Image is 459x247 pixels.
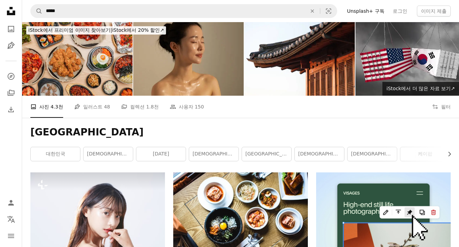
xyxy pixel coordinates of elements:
[387,86,455,91] span: iStock에서 더 많은 자료 보기 ↗
[22,22,170,39] a: iStock에서 프리미엄 이미지 찾아보기|iStock에서 20% 할인↗
[30,4,337,18] form: 사이트 전체에서 이미지 찾기
[4,22,18,36] a: 사진
[133,22,244,96] img: Beautiful young woman sweating at the spa
[389,6,411,17] a: 로그인
[30,126,451,139] h1: [GEOGRAPHIC_DATA]
[4,103,18,116] a: 다운로드 내역
[4,229,18,243] button: 메뉴
[295,147,344,161] a: [DEMOGRAPHIC_DATA] 여성
[170,96,204,118] a: 사용자 150
[173,214,308,220] a: 테이블에 여러 접시 필드 그릇
[4,39,18,53] a: 일러스트
[305,4,320,18] button: 삭제
[121,96,159,118] a: 컬렉션 1.8천
[28,27,112,33] span: iStock에서 프리미엄 이미지 찾아보기 |
[4,196,18,210] a: 로그인 / 가입
[189,147,238,161] a: [DEMOGRAPHIC_DATA] 남성
[4,86,18,100] a: 컬렉션
[400,147,450,161] a: 케이팝
[417,6,451,17] button: 이미지 제출
[348,147,397,161] a: [DEMOGRAPHIC_DATA]
[31,147,80,161] a: 대한민국
[382,82,459,96] a: iStock에서 더 많은 자료 보기↗
[28,27,164,33] span: iStock에서 20% 할인 ↗
[242,147,291,161] a: [GEOGRAPHIC_DATA]
[74,96,110,118] a: 일러스트 48
[320,4,337,18] button: 시각적 검색
[22,22,133,96] img: 다양한 한국 음식.
[104,103,110,111] span: 48
[343,6,388,17] a: Unsplash+ 구독
[146,103,158,111] span: 1.8천
[195,103,204,111] span: 150
[84,147,133,161] a: [DEMOGRAPHIC_DATA] 소녀
[4,69,18,83] a: 탐색
[443,147,451,161] button: 목록을 오른쪽으로 스크롤
[30,214,165,220] a: 부드러운 하이라이트를 가진 젊은 아시아 여성의 아름다움 개념 초상화.
[136,147,186,161] a: [DATE]
[244,22,355,96] img: 한국 전통 가옥, 한옥 창문에 비치는 아침 햇살
[31,4,42,18] button: Unsplash 검색
[432,96,451,118] button: 필터
[4,212,18,226] button: 언어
